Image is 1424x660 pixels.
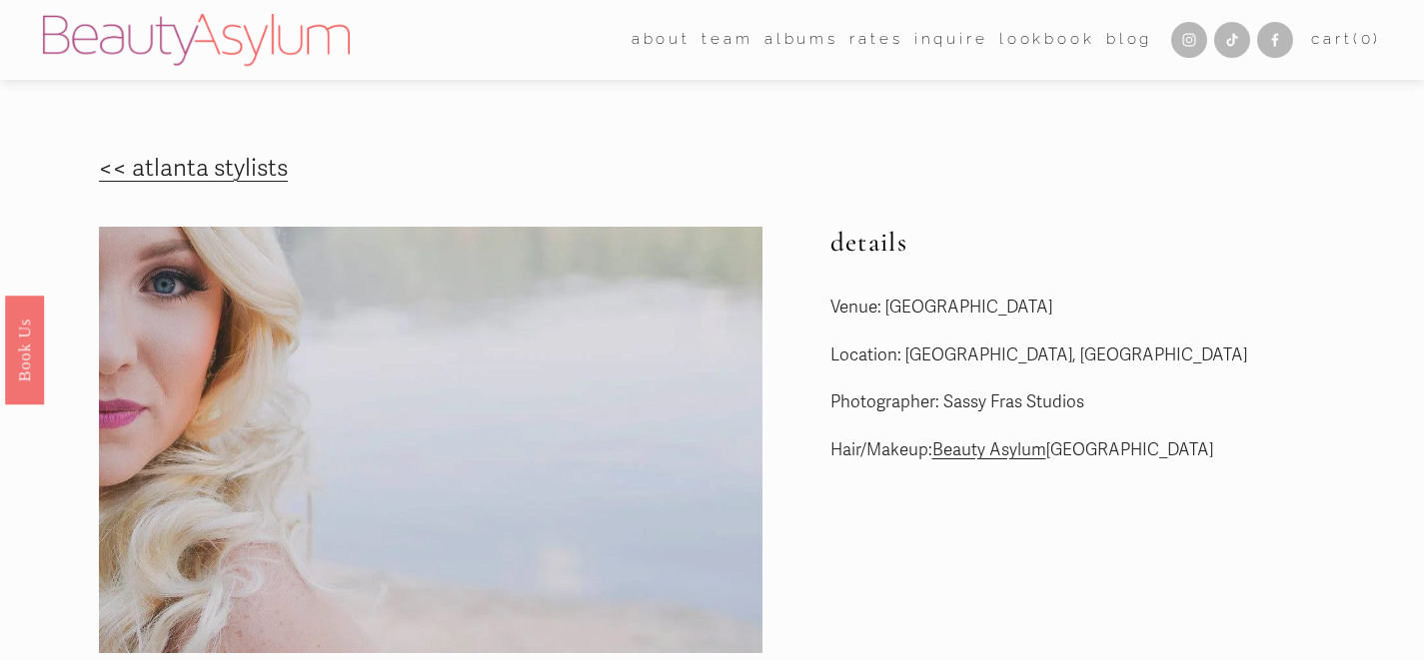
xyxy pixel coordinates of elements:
a: Instagram [1171,22,1207,58]
a: folder dropdown [632,25,691,56]
img: Beauty Asylum | Bridal Hair &amp; Makeup Charlotte &amp; Atlanta [43,14,350,66]
a: 0 items in cart [1311,26,1381,54]
p: Photographer: Sassy Fras Studios [830,387,1382,418]
span: ( ) [1353,30,1381,48]
span: about [632,26,691,54]
a: Beauty Asylum [932,439,1046,460]
a: albums [764,25,838,56]
a: Lookbook [999,25,1095,56]
a: Book Us [5,295,44,403]
p: Hair/Makeup: [GEOGRAPHIC_DATA] [830,435,1382,466]
h2: details [830,227,1382,259]
a: Blog [1106,25,1152,56]
span: 0 [1361,30,1374,48]
a: Rates [849,25,902,56]
p: Location: [GEOGRAPHIC_DATA], [GEOGRAPHIC_DATA] [830,340,1382,371]
a: Inquire [914,25,988,56]
span: team [702,26,752,54]
p: Venue: [GEOGRAPHIC_DATA] [830,293,1382,324]
a: TikTok [1214,22,1250,58]
a: Facebook [1257,22,1293,58]
a: << atlanta stylists [99,154,288,183]
a: folder dropdown [702,25,752,56]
